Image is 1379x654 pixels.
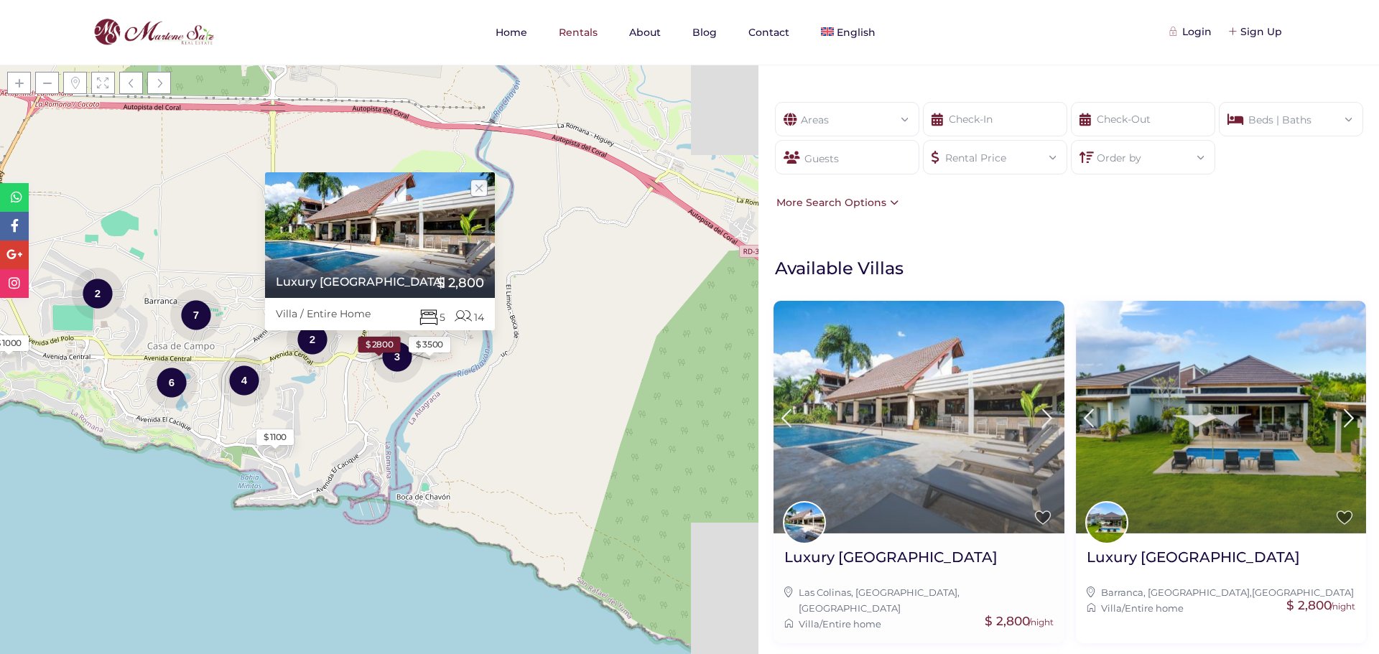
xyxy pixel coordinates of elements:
div: Login [1171,24,1212,39]
div: Guests [775,140,919,174]
a: [GEOGRAPHIC_DATA] [1252,587,1354,598]
div: , [784,584,1054,617]
div: $ 1100 [264,431,287,444]
div: 6 [146,355,198,409]
div: Areas [786,103,908,128]
div: Order by [1082,141,1204,166]
span: 14 [454,307,484,325]
img: logo [90,15,218,50]
a: Barranca, [GEOGRAPHIC_DATA] [1101,587,1250,598]
div: Rental Price [934,141,1056,166]
div: 2 [287,312,338,366]
img: Luxury Villa Cañas [1076,301,1367,533]
a: Villa [799,618,819,630]
img: Luxury Villa Colinas [774,301,1064,533]
div: 4 [218,353,270,407]
span: English [837,26,876,39]
a: Luxury [GEOGRAPHIC_DATA] [1087,548,1300,577]
h2: Luxury [GEOGRAPHIC_DATA] [1087,548,1300,566]
input: Check-In [923,102,1067,136]
div: Sign Up [1230,24,1282,39]
h1: Available Villas [775,257,1372,279]
a: Luxury [GEOGRAPHIC_DATA] [784,548,998,577]
div: 2 [72,266,124,320]
a: Villa [1101,602,1122,614]
span: 5 [419,307,445,325]
div: Beds | Baths [1230,103,1352,128]
div: More Search Options [773,195,899,210]
div: $ 3500 [416,338,443,351]
a: [GEOGRAPHIC_DATA] [799,602,901,614]
input: Check-Out [1071,102,1215,136]
a: Las Colinas, [GEOGRAPHIC_DATA] [799,587,957,598]
a: Luxury [GEOGRAPHIC_DATA] [265,275,460,289]
div: / [1087,600,1356,616]
a: Entire home [1125,602,1184,614]
div: 7 [170,288,222,342]
div: Villa / Entire Home [265,298,381,330]
a: Entire home [822,618,881,630]
div: $ 2800 [366,338,394,351]
h2: Luxury [GEOGRAPHIC_DATA] [784,548,998,566]
div: , [1087,584,1356,600]
div: / [784,616,1054,632]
